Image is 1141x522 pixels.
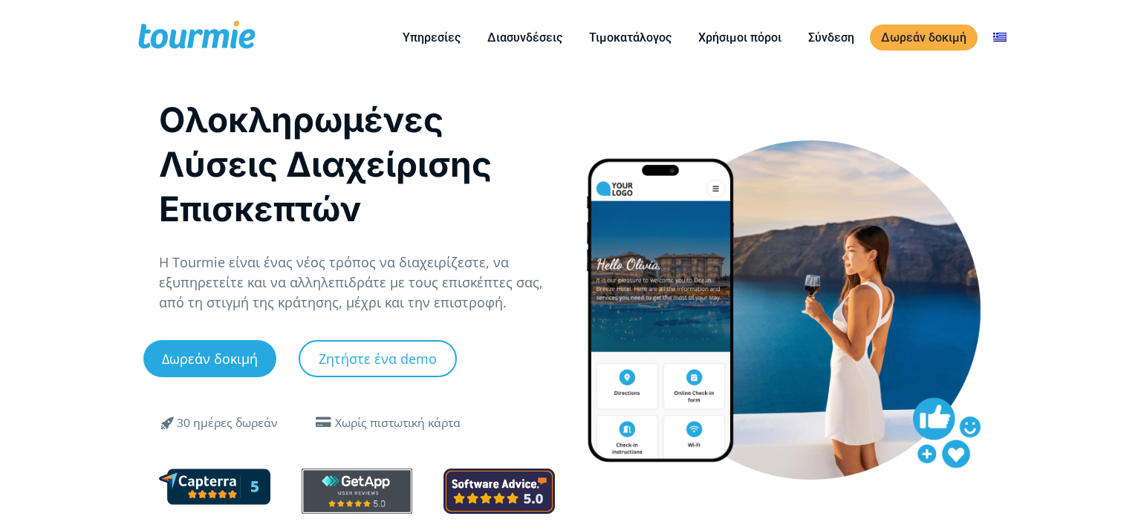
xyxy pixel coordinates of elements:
span:  [150,414,186,431]
a: Χρήσιμοι πόροι [687,28,793,47]
a: Τιμοκατάλογος [578,28,683,47]
p: Η Tourmie είναι ένας νέος τρόπος να διαχειρίζεστε, να εξυπηρετείτε και να αλληλεπιδράτε με τους ε... [159,252,555,313]
div: Χωρίς πιστωτική κάρτα [335,414,461,432]
a: Δωρεάν δοκιμή [870,25,978,50]
div: 30 ημέρες δωρεάν [177,414,278,432]
a: Ζητήστε ένα demo [299,340,457,377]
h1: Ολοκληρωμένες Λύσεις Διαχείρισης Επισκεπτών [159,97,555,231]
a: Δωρεάν δοκιμή [143,340,276,377]
a: Αλλαγή σε [982,28,1018,47]
a: Υπηρεσίες [391,28,472,47]
span:  [311,417,335,428]
a: Διασυνδέσεις [476,28,573,47]
a: Σύνδεση [797,28,865,47]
